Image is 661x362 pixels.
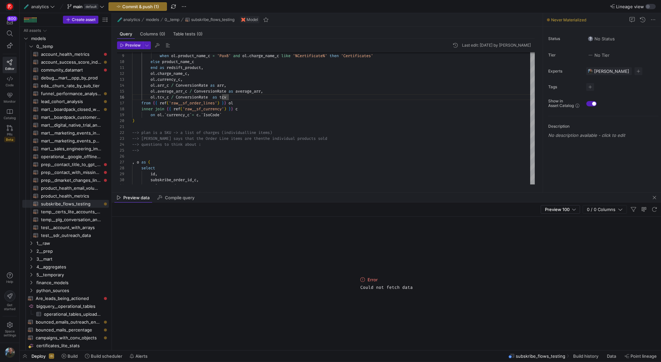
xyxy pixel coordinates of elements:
[91,353,122,359] span: Build scheduler
[3,319,17,340] a: Spacesettings
[41,106,101,113] span: mart__boardpack_closed_won_by_region_view​​​​​​​​​​
[261,89,263,94] span: ,
[68,353,78,359] span: Build
[41,200,101,208] span: subskribe_flows_testing​​​​​​​​​​
[22,58,109,66] div: Press SPACE to select this row.
[41,114,101,121] span: mart__boardpack_customer_base_view​​​​​​​​​​
[41,129,101,137] span: mart__marketing_events_influence_analysis​​​​​​​​​​
[22,121,109,129] a: mart__digital_native_trial_analysis​​​​​​​​​​
[570,351,603,362] button: Build history
[117,53,124,59] div: 9
[73,4,83,9] span: main
[117,65,124,71] div: 11
[157,89,187,94] span: average_arr_c
[160,65,164,70] span: as
[4,303,15,311] span: Get started
[4,99,16,103] span: Monitor
[41,66,101,74] span: community_datamart​​​​​​​​​​
[82,351,125,362] button: Build scheduler
[586,34,616,43] button: No statusNo Status
[607,353,616,359] span: Data
[212,95,217,100] span: as
[548,99,574,108] span: Show in Asset Catalog
[3,1,17,12] a: https://storage.googleapis.com/y42-prod-data-exchange/images/C0c2ZRu8XU2mQEXUlKrTCN4i0dD3czfOt8UZ...
[242,53,247,58] span: ol
[22,90,109,97] a: funnel_performance_analysis__monthly​​​​​​​​​​
[41,169,101,176] span: prep__contact_with_missing_gpt_persona​​​​​​​​​​
[22,50,109,58] div: Press SPACE to select this row.
[117,153,124,159] div: 26
[22,318,109,326] a: bounced_emails_outreach_enhanced​​​​​​​​​​
[22,90,109,97] div: Press SPACE to select this row.
[137,160,139,165] span: o
[117,118,124,124] div: 20
[117,76,124,82] div: 13
[22,113,109,121] a: mart__boardpack_customer_base_view​​​​​​​​​​
[117,124,124,130] div: 21
[84,4,98,9] span: default
[22,160,109,168] div: Press SPACE to select this row.
[22,168,109,176] div: Press SPACE to select this row.
[41,51,101,58] span: account_health_metrics​​​​​​​​​​
[117,159,124,165] div: 27
[176,95,208,100] span: ConversionRate
[22,129,109,137] div: Press SPACE to select this row.
[120,32,132,36] span: Query
[22,129,109,137] a: mart__marketing_events_influence_analysis​​​​​​​​​​
[573,353,598,359] span: Build history
[22,82,109,90] a: eda__churn_rate_by_sub_tier​​​​​​​​​​
[190,112,192,117] span: `
[22,145,109,153] a: mart__sales_engineering_impact​​​​​​​​​​
[22,58,109,66] a: account_success_score_indicators​​​​​​​​​​
[44,310,101,318] span: operational_tables_uploaded_conversions​​​​​​​​​
[22,192,109,200] a: product_health_metrics​​​​​​​​​​
[588,69,593,74] img: https://storage.googleapis.com/y42-prod-data-exchange/images/6IdsliWYEjCj6ExZYNtk9pMT8U8l8YHLguyz...
[594,69,629,74] span: [PERSON_NAME]
[22,27,109,34] div: Press SPACE to select this row.
[22,302,109,310] div: Press SPACE to select this row.
[3,106,17,122] a: Catalog
[341,53,373,58] span: 'Certificates'
[586,51,611,59] button: No tierNo Tier
[171,95,173,100] span: /
[31,4,49,9] span: analytics
[132,148,139,153] span: -->
[59,351,81,362] button: Build
[22,160,109,168] a: prep__contact_title_to_gpt_persona​​​​​​​​​​
[132,136,263,141] span: --> [PERSON_NAME] says that the Order Line items are then
[117,136,124,141] div: 23
[22,74,109,82] div: Press SPACE to select this row.
[132,118,134,123] span: )
[3,122,17,145] a: PRsBeta
[22,176,109,184] a: prep__dmarket_changes_linked_to_product_instances​​​​​​​​​​
[41,208,101,216] span: temp__certs_lite_accounts_for_sdrs​​​​​​​​​​
[588,36,615,41] span: No Status
[22,216,109,224] a: temp__plg_conversation_analysis​​​​​​​​​​
[165,17,179,22] span: 0__temp
[6,83,14,87] span: Code
[6,280,14,284] span: Help
[4,116,16,120] span: Catalog
[229,100,233,106] span: ol
[155,71,157,76] span: .
[155,89,157,94] span: .
[127,351,150,362] button: Alerts
[148,160,150,165] span: (
[3,288,17,313] button: Getstarted
[36,318,101,326] span: bounced_emails_outreach_enhanced​​​​​​​​​​
[155,95,157,100] span: .
[150,83,155,88] span: ol
[22,50,109,58] a: account_health_metrics​​​​​​​​​​
[22,137,109,145] div: Press SPACE to select this row.
[22,105,109,113] div: Press SPACE to select this row.
[184,16,236,24] button: subskribe_flows_testing
[159,32,165,36] span: (0)
[66,2,106,11] button: maindefault
[140,32,165,36] span: Columns
[150,112,155,117] span: on
[194,89,226,94] span: ConversionRate
[187,71,190,76] span: ,
[199,112,201,117] span: .
[7,16,17,21] div: 800
[41,90,101,97] span: funnel_performance_analysis__monthly​​​​​​​​​​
